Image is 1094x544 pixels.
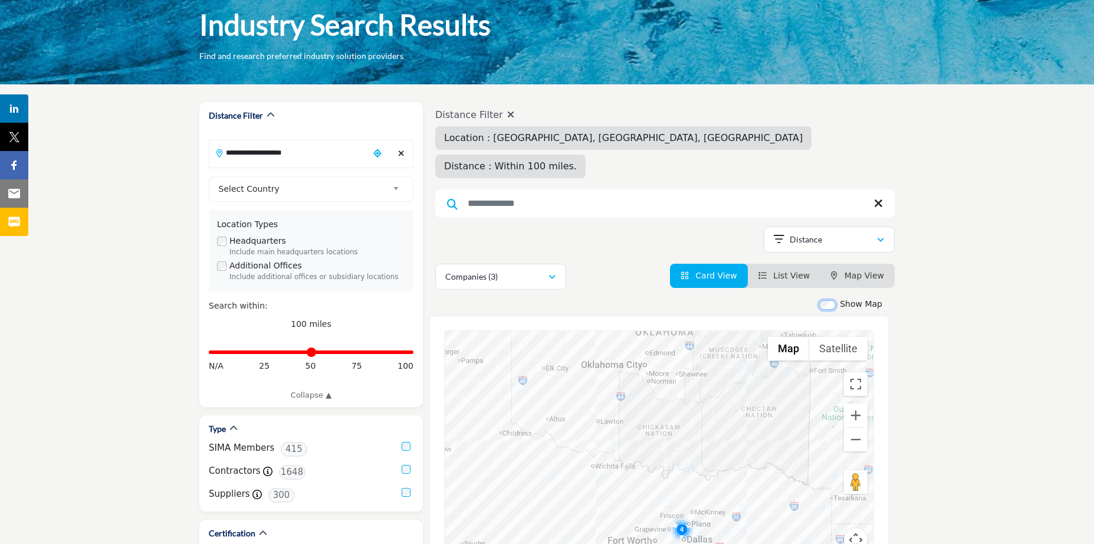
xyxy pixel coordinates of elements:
div: Cluster of 4 locations (3 HQ, 1 Branches) Click to view companies [670,517,694,541]
a: Collapse ▲ [209,389,413,401]
li: Card View [670,264,748,288]
input: Search Location [209,141,369,164]
input: Contractors checkbox [402,465,410,474]
label: Show Map [840,298,882,310]
label: Headquarters [229,235,286,247]
h2: Type [209,423,226,435]
button: Show street map [768,337,809,361]
div: Lone Grove, OK, USA [649,431,668,450]
a: View List [758,271,810,280]
span: 25 [259,360,270,372]
button: Distance [764,227,895,253]
button: Toggle fullscreen view [844,372,868,396]
button: Companies (3) [435,264,566,290]
span: 100 [397,360,413,372]
div: Include additional offices or subsidiary locations [229,272,405,283]
span: N/A [209,360,224,372]
input: Suppliers checkbox [402,488,410,497]
span: Map View [845,271,884,280]
label: Additional Offices [229,260,302,272]
div: Location Types [217,218,405,231]
label: SIMA Members [209,441,274,455]
span: 300 [268,488,295,503]
button: Drag Pegman onto the map to open Street View [844,470,868,494]
div: Clear search location [392,141,410,166]
span: Location : [GEOGRAPHIC_DATA], [GEOGRAPHIC_DATA], [GEOGRAPHIC_DATA] [444,132,803,143]
span: List View [773,271,810,280]
button: Zoom out [844,428,868,451]
span: Card View [695,271,737,280]
li: List View [748,264,821,288]
label: Suppliers [209,487,250,501]
button: Show satellite imagery [809,337,868,361]
button: Zoom in [844,404,868,427]
div: Choose your current location [369,141,386,166]
span: 50 [305,360,316,372]
input: SIMA Members checkbox [402,442,410,451]
li: Map View [820,264,895,288]
span: 100 miles [291,319,331,329]
p: Find and research preferred industry solution providers [199,50,403,62]
a: Map View [831,271,884,280]
p: Companies (3) [445,271,498,283]
span: 415 [281,442,307,457]
input: Search Keyword [435,189,895,218]
span: Distance : Within 100 miles. [444,160,577,172]
div: Search within: [209,300,413,312]
h1: Industry Search Results [199,6,491,43]
span: 75 [351,360,362,372]
p: Distance [790,234,822,245]
span: 1648 [279,465,305,480]
span: Select Country [219,182,389,196]
a: View Card [681,271,737,280]
h2: Distance Filter [209,110,263,122]
h4: Distance Filter [435,109,895,120]
label: Contractors [209,464,261,478]
h2: Certification [209,527,255,539]
div: Include main headquarters locations [229,247,405,258]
